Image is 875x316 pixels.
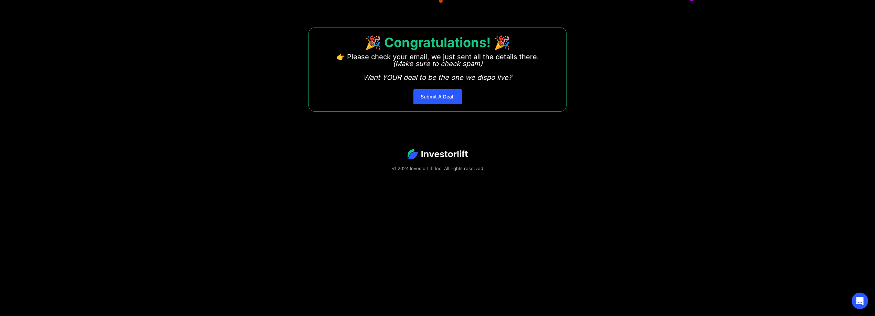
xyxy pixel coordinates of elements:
div: © 2024 InvestorLift Inc. All rights reserved [24,165,851,172]
p: 👉 Please check your email, we just sent all the details there. ‍ [336,53,539,81]
a: Submit A Deal! [413,89,462,104]
strong: 🎉 Congratulations! 🎉 [365,34,510,50]
em: (Make sure to check spam) Want YOUR deal to be the one we dispo live? [363,60,512,82]
div: Open Intercom Messenger [852,293,868,309]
